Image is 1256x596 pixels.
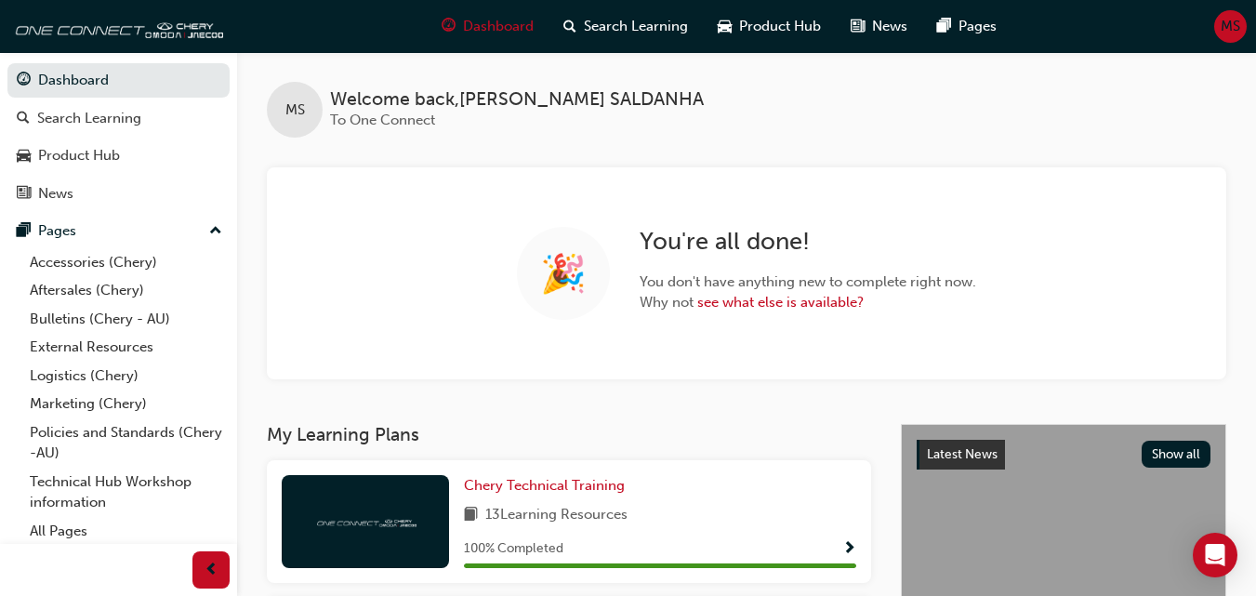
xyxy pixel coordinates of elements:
[703,7,836,46] a: car-iconProduct Hub
[205,559,218,582] span: prev-icon
[17,148,31,165] span: car-icon
[463,16,534,37] span: Dashboard
[22,418,230,468] a: Policies and Standards (Chery -AU)
[38,183,73,205] div: News
[9,7,223,45] img: oneconnect
[22,517,230,546] a: All Pages
[7,60,230,214] button: DashboardSearch LearningProduct HubNews
[697,294,864,311] a: see what else is available?
[464,477,625,494] span: Chery Technical Training
[549,7,703,46] a: search-iconSearch Learning
[22,248,230,277] a: Accessories (Chery)
[836,7,922,46] a: news-iconNews
[22,305,230,334] a: Bulletins (Chery - AU)
[330,112,435,128] span: To One Connect
[540,263,587,285] span: 🎉
[959,16,997,37] span: Pages
[209,219,222,244] span: up-icon
[872,16,907,37] span: News
[1142,441,1211,468] button: Show all
[22,276,230,305] a: Aftersales (Chery)
[1214,10,1247,43] button: MS
[640,272,976,293] span: You don't have anything new to complete right now.
[922,7,1011,46] a: pages-iconPages
[563,15,576,38] span: search-icon
[22,362,230,391] a: Logistics (Chery)
[464,538,563,560] span: 100 % Completed
[314,512,416,530] img: oneconnect
[485,504,628,527] span: 13 Learning Resources
[38,145,120,166] div: Product Hub
[640,227,976,257] h2: You're all done!
[927,446,998,462] span: Latest News
[1193,533,1237,577] div: Open Intercom Messenger
[17,223,31,240] span: pages-icon
[285,99,305,121] span: MS
[7,63,230,98] a: Dashboard
[842,541,856,558] span: Show Progress
[17,186,31,203] span: news-icon
[7,177,230,211] a: News
[22,468,230,517] a: Technical Hub Workshop information
[330,89,704,111] span: Welcome back , [PERSON_NAME] SALDANHA
[7,101,230,136] a: Search Learning
[37,108,141,129] div: Search Learning
[38,220,76,242] div: Pages
[17,111,30,127] span: search-icon
[718,15,732,38] span: car-icon
[584,16,688,37] span: Search Learning
[739,16,821,37] span: Product Hub
[7,214,230,248] button: Pages
[17,73,31,89] span: guage-icon
[640,292,976,313] span: Why not
[464,475,632,497] a: Chery Technical Training
[267,424,871,445] h3: My Learning Plans
[1221,16,1240,37] span: MS
[7,139,230,173] a: Product Hub
[851,15,865,38] span: news-icon
[464,504,478,527] span: book-icon
[22,333,230,362] a: External Resources
[427,7,549,46] a: guage-iconDashboard
[442,15,456,38] span: guage-icon
[842,537,856,561] button: Show Progress
[937,15,951,38] span: pages-icon
[22,390,230,418] a: Marketing (Chery)
[917,440,1210,470] a: Latest NewsShow all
